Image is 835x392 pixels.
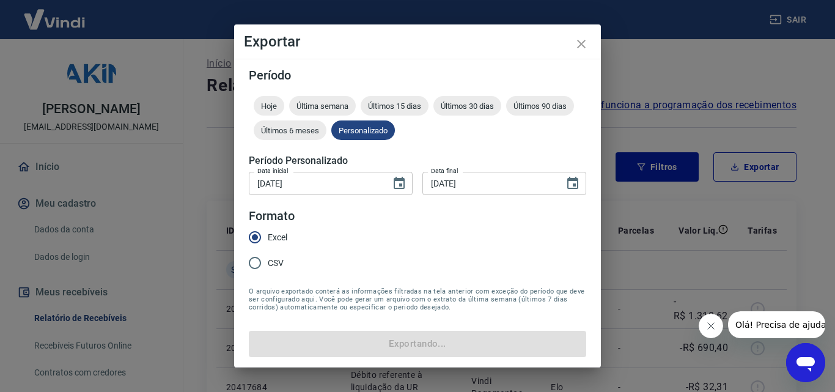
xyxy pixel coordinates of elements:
h5: Período Personalizado [249,155,586,167]
span: Última semana [289,102,356,111]
div: Últimos 6 meses [254,120,326,140]
iframe: Mensagem da empresa [728,311,825,338]
label: Data final [431,166,458,176]
span: Últimos 90 dias [506,102,574,111]
span: Hoje [254,102,284,111]
div: Hoje [254,96,284,116]
div: Últimos 90 dias [506,96,574,116]
div: Personalizado [331,120,395,140]
span: Últimos 6 meses [254,126,326,135]
span: Últimos 30 dias [433,102,501,111]
iframe: Fechar mensagem [699,314,723,338]
label: Data inicial [257,166,289,176]
span: Olá! Precisa de ajuda? [7,9,103,18]
div: Últimos 15 dias [361,96,429,116]
span: Personalizado [331,126,395,135]
span: O arquivo exportado conterá as informações filtradas na tela anterior com exceção do período que ... [249,287,586,311]
button: Choose date, selected date is 25 de ago de 2025 [561,171,585,196]
legend: Formato [249,207,295,225]
div: Última semana [289,96,356,116]
span: CSV [268,257,284,270]
iframe: Botão para abrir a janela de mensagens [786,343,825,382]
div: Últimos 30 dias [433,96,501,116]
span: Últimos 15 dias [361,102,429,111]
span: Excel [268,231,287,244]
button: close [567,29,596,59]
button: Choose date, selected date is 18 de ago de 2025 [387,171,411,196]
input: DD/MM/YYYY [422,172,556,194]
h5: Período [249,69,586,81]
input: DD/MM/YYYY [249,172,382,194]
h4: Exportar [244,34,591,49]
